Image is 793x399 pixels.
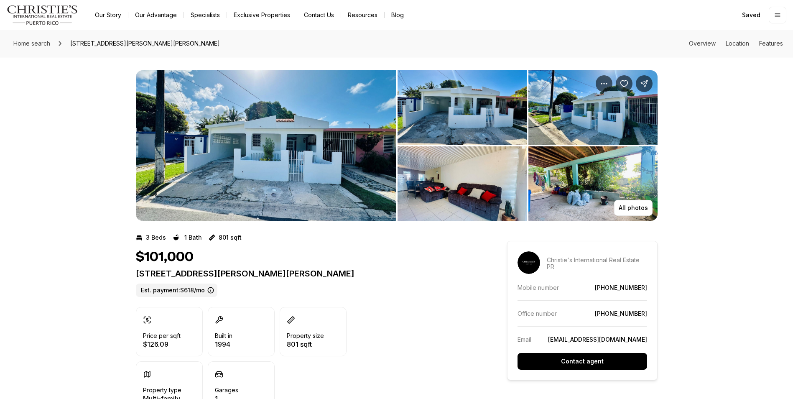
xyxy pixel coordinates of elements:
img: logo [7,5,78,25]
a: Our Story [88,9,128,21]
span: [STREET_ADDRESS][PERSON_NAME][PERSON_NAME] [67,37,223,50]
li: 1 of 3 [136,70,396,221]
a: Home search [10,37,54,50]
p: 3 Beds [146,234,166,241]
a: [PHONE_NUMBER] [595,310,647,317]
span: Saved [742,12,760,18]
button: View image gallery [528,70,658,145]
p: $126.09 [143,341,181,348]
p: Email [518,336,531,343]
h1: $101,000 [136,249,194,265]
button: Contact agent [518,353,647,370]
p: 801 sqft [287,341,324,348]
p: [STREET_ADDRESS][PERSON_NAME][PERSON_NAME] [136,269,477,279]
p: Price per sqft [143,332,181,339]
a: Blog [385,9,411,21]
p: Mobile number [518,284,559,291]
p: Office number [518,310,557,317]
p: Property size [287,332,324,339]
button: View image gallery [398,146,527,221]
button: Property options [596,75,612,92]
button: All photos [614,200,653,216]
p: Built in [215,332,232,339]
a: Our Advantage [128,9,184,21]
p: Property type [143,387,181,394]
p: Contact agent [561,358,604,365]
a: Saved [737,7,765,23]
a: [PHONE_NUMBER] [595,284,647,291]
a: Resources [341,9,384,21]
p: Christie's International Real Estate PR [547,257,647,270]
button: View image gallery [136,70,396,221]
p: All photos [619,205,648,211]
li: 2 of 3 [398,70,658,221]
button: Open menu [769,7,786,23]
button: Contact Us [297,9,341,21]
a: Skip to: Location [726,40,749,47]
a: Specialists [184,9,227,21]
a: Exclusive Properties [227,9,297,21]
a: [EMAIL_ADDRESS][DOMAIN_NAME] [548,336,647,343]
p: 1994 [215,341,232,348]
button: View image gallery [528,146,658,221]
label: Est. payment: $618/mo [136,284,217,297]
p: 1 Bath [184,234,202,241]
button: View image gallery [398,70,527,145]
a: Skip to: Overview [689,40,716,47]
p: Garages [215,387,238,394]
span: Home search [13,40,50,47]
a: Skip to: Features [759,40,783,47]
button: Share Property: Calle 3 Topacio ESTANCIASS MADRIGAL #C16 [636,75,653,92]
div: Listing Photos [136,70,658,221]
button: Save Property: Calle 3 Topacio ESTANCIASS MADRIGAL #C16 [616,75,632,92]
nav: Page section menu [689,40,783,47]
p: 801 sqft [219,234,242,241]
